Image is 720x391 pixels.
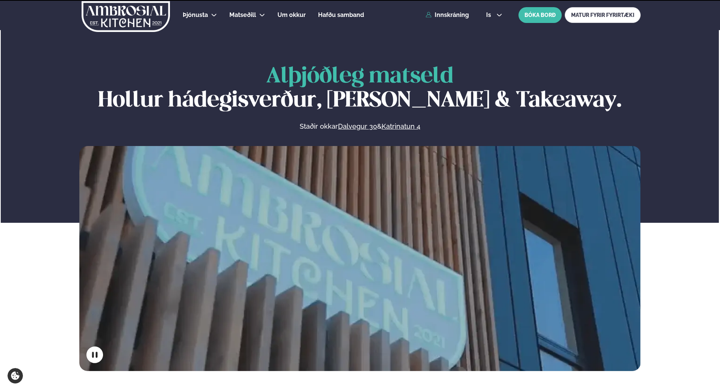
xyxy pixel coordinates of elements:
p: Staðir okkar & [218,122,502,131]
a: Þjónusta [183,11,208,20]
a: Dalvegur 30 [338,122,377,131]
span: Matseðill [229,11,256,18]
a: Innskráning [426,12,469,18]
a: Katrinatun 4 [382,122,420,131]
span: Þjónusta [183,11,208,18]
button: is [480,12,508,18]
h1: Hollur hádegisverður, [PERSON_NAME] & Takeaway. [79,65,641,113]
a: MATUR FYRIR FYRIRTÆKI [565,7,641,23]
span: Hafðu samband [318,11,364,18]
span: Um okkur [277,11,306,18]
img: logo [81,1,171,32]
button: BÓKA BORÐ [518,7,562,23]
a: Um okkur [277,11,306,20]
a: Cookie settings [8,368,23,383]
span: Alþjóðleg matseld [266,66,453,87]
a: Hafðu samband [318,11,364,20]
a: Matseðill [229,11,256,20]
span: is [486,12,493,18]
